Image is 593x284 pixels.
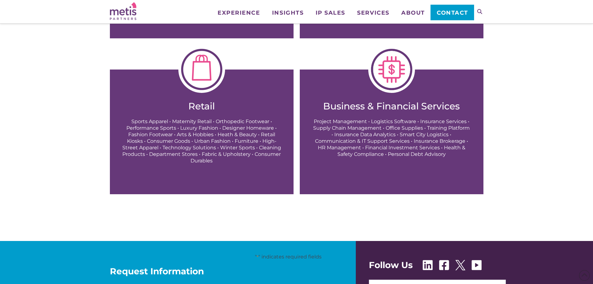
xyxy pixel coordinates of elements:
[369,261,413,269] span: Follow Us
[472,260,482,270] img: Youtube
[110,253,322,260] p: " " indicates required fields
[218,10,260,16] span: Experience
[300,70,483,194] a: Business & Financial Services Project Management • Logistics Software • Insurance Services • Supp...
[423,260,433,270] img: Linkedin
[122,118,281,164] p: Sports Apparel • Maternity Retail • Orthopedic Footwear • Performance Sports • Luxury Fashion • D...
[439,260,449,270] img: Facebook
[368,46,415,93] img: Fintech.png
[122,101,281,112] h2: Retail
[272,10,304,16] span: Insights
[178,46,225,93] img: Retail-e1613170977700.png
[401,10,425,16] span: About
[312,101,471,112] h2: Business & Financial Services
[110,267,322,276] span: Request Information
[431,5,474,20] a: Contact
[437,10,468,16] span: Contact
[357,10,389,16] span: Services
[579,270,590,281] span: Back to Top
[455,260,465,270] img: X
[316,10,345,16] span: IP Sales
[110,70,294,194] a: Retail Sports Apparel • Maternity Retail • Orthopedic Footwear • Performance Sports • Luxury Fash...
[312,118,471,157] p: Project Management • Logistics Software • Insurance Services • Supply Chain Management • Office S...
[110,2,136,20] img: Metis Partners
